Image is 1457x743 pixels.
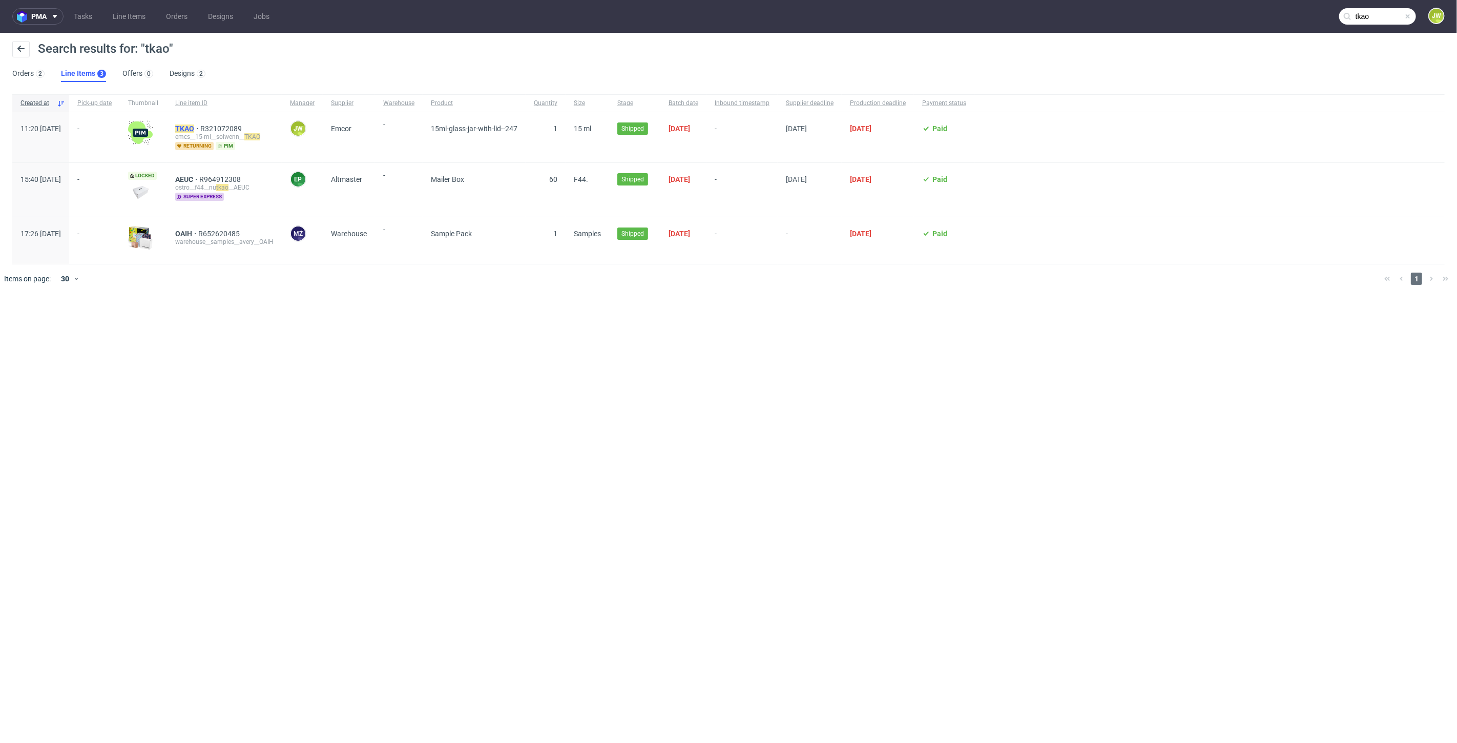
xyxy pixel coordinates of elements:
span: Samples [574,230,601,238]
span: - [715,230,769,252]
img: sample-icon.16e107be6ad460a3e330.png [128,225,153,250]
span: 1 [553,125,557,133]
figcaption: Mż [291,226,305,241]
span: R652620485 [198,230,242,238]
figcaption: JW [1429,9,1444,23]
span: 15 ml [574,125,591,133]
a: Orders [160,8,194,25]
span: Shipped [621,124,644,133]
div: 3 [100,70,103,77]
span: returning [175,142,214,150]
span: 1 [1411,273,1422,285]
span: Supplier [331,99,367,108]
div: 2 [199,70,203,77]
span: Locked [128,172,157,180]
a: AEUC [175,175,199,183]
span: [DATE] [786,175,807,183]
span: - [77,175,112,204]
span: Line item ID [175,99,274,108]
img: logo [17,11,31,23]
div: 30 [55,272,73,286]
a: Line Items [107,8,152,25]
span: pma [31,13,47,20]
span: Search results for: "tkao" [38,42,173,56]
span: pim [216,142,235,150]
span: Emcor [331,125,351,133]
span: Product [431,99,517,108]
div: 2 [38,70,42,77]
span: - [77,230,112,252]
span: 17:26 [DATE] [20,230,61,238]
span: super express [175,193,224,201]
span: Production deadline [850,99,906,108]
span: [DATE] [786,125,807,133]
span: [DATE] [669,175,690,183]
span: 15:40 [DATE] [20,175,61,183]
mark: TKAO [244,133,260,140]
span: - [383,120,414,150]
span: 60 [549,175,557,183]
span: Warehouse [331,230,367,238]
span: - [383,225,414,252]
a: Designs2 [170,66,205,82]
span: Mailer Box [431,175,464,183]
span: Warehouse [383,99,414,108]
span: 1 [553,230,557,238]
span: - [715,125,769,150]
a: OAIH [175,230,198,238]
span: Size [574,99,601,108]
div: emcs__15-ml__solwenn__ [175,133,274,141]
span: Paid [932,175,947,183]
span: Paid [932,125,947,133]
a: R321072089 [200,125,244,133]
span: Manager [290,99,315,108]
span: [DATE] [850,125,871,133]
span: Payment status [922,99,966,108]
span: [DATE] [669,230,690,238]
a: Designs [202,8,239,25]
span: Sample Pack [431,230,472,238]
a: Jobs [247,8,276,25]
span: [DATE] [850,175,871,183]
span: Supplier deadline [786,99,834,108]
a: Orders2 [12,66,45,82]
span: - [383,171,414,204]
figcaption: JW [291,121,305,136]
span: - [715,175,769,204]
mark: tkao [216,184,228,191]
a: Line Items3 [61,66,106,82]
span: Quantity [534,99,557,108]
a: R964912308 [199,175,243,183]
span: - [77,125,112,150]
a: Offers0 [122,66,153,82]
span: Shipped [621,229,644,238]
mark: TKAO [175,125,194,133]
span: Inbound timestamp [715,99,769,108]
span: F44. [574,175,588,183]
span: Thumbnail [128,99,159,108]
span: Paid [932,230,947,238]
div: ostro__f44__nu __AEUC [175,183,274,192]
span: 15ml-glass-jar-with-lid--247 [431,125,517,133]
img: data [128,185,153,199]
img: wHgJFi1I6lmhQAAAABJRU5ErkJggg== [128,120,153,145]
div: 0 [147,70,151,77]
span: Created at [20,99,53,108]
figcaption: EP [291,172,305,187]
span: Altmaster [331,175,362,183]
span: - [786,230,834,252]
span: [DATE] [850,230,871,238]
a: TKAO [175,125,200,133]
span: Batch date [669,99,698,108]
span: Shipped [621,175,644,184]
span: Items on page: [4,274,51,284]
span: [DATE] [669,125,690,133]
a: Tasks [68,8,98,25]
span: Stage [617,99,652,108]
button: pma [12,8,64,25]
span: 11:20 [DATE] [20,125,61,133]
